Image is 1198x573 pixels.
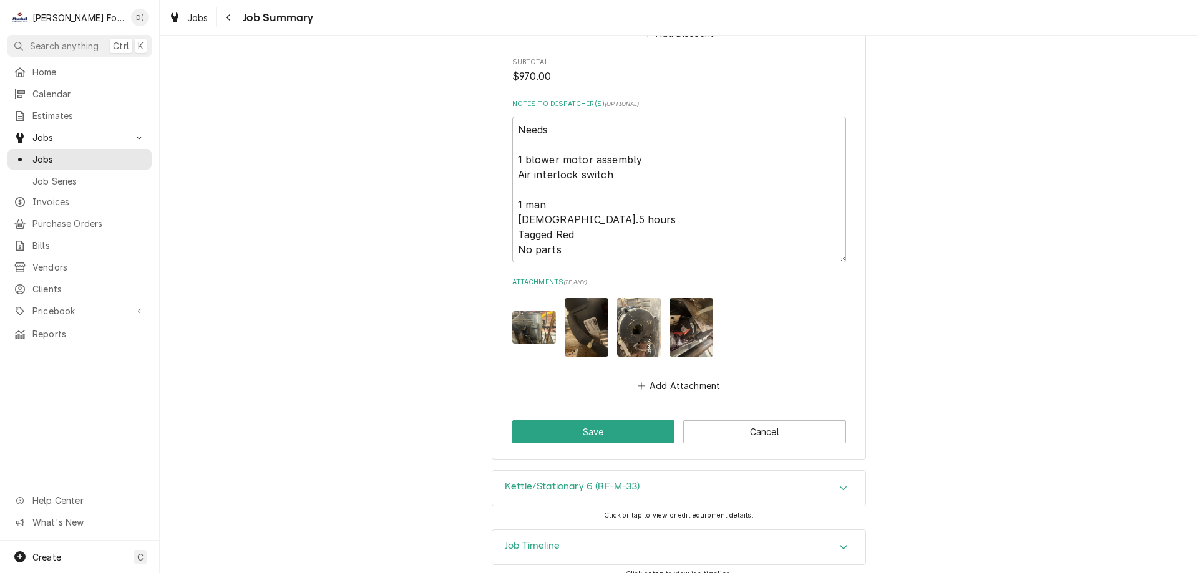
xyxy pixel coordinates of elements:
div: Kettle/Stationary 6 (RF-M-33) [492,470,866,506]
div: Derek Testa (81)'s Avatar [131,9,149,26]
a: Estimates [7,105,152,126]
span: Purchase Orders [32,217,145,230]
img: 5YRlsEmRdGbaL4qMrJEQ [512,311,556,344]
label: Attachments [512,277,846,287]
span: C [137,551,144,564]
span: Estimates [32,109,145,122]
h3: Kettle/Stationary 6 (RF-M-33) [505,481,640,493]
a: Home [7,62,152,82]
div: Attachments [512,277,846,394]
a: Go to Help Center [7,490,152,511]
a: Clients [7,279,152,299]
span: $970.00 [512,70,552,82]
span: ( if any ) [563,279,587,286]
div: Marshall Food Equipment Service's Avatar [11,9,29,26]
span: Reports [32,327,145,340]
a: Go to Jobs [7,127,152,148]
a: Go to What's New [7,512,152,532]
span: Bills [32,239,145,252]
label: Notes to Dispatcher(s) [512,99,846,109]
span: Subtotal [512,57,846,67]
div: Notes to Dispatcher(s) [512,99,846,262]
a: Calendar [7,84,152,104]
button: Add Attachment [635,377,723,394]
button: Accordion Details Expand Trigger [492,471,865,506]
img: DMOHB9SkS1nUoPzO1tsA [617,298,661,356]
button: Search anythingCtrlK [7,35,152,57]
span: Subtotal [512,69,846,84]
span: Job Summary [239,9,314,26]
button: Navigate back [219,7,239,27]
span: K [138,39,144,52]
span: Job Series [32,175,145,188]
span: Click or tap to view or edit equipment details. [604,511,754,519]
span: Search anything [30,39,99,52]
span: Jobs [32,131,127,144]
span: Clients [32,282,145,296]
textarea: Needs 1 blower motor assembly Air interlock switch 1 man [DEMOGRAPHIC_DATA].5 hours Tagged Red No... [512,117,846,262]
div: Accordion Header [492,471,865,506]
button: Save [512,420,675,443]
img: jHAm5QPMScyy9s0d6DNi [565,298,608,356]
span: Pricebook [32,304,127,317]
div: Button Group [512,420,846,443]
a: Invoices [7,191,152,212]
div: Button Group Row [512,420,846,443]
span: Invoices [32,195,145,208]
span: Home [32,65,145,79]
h3: Job Timeline [505,540,560,552]
div: Subtotal [512,57,846,84]
a: Jobs [7,149,152,170]
a: Reports [7,324,152,344]
a: Jobs [163,7,213,28]
span: Jobs [187,11,208,24]
span: ( optional ) [605,100,640,107]
span: Calendar [32,87,145,100]
span: Ctrl [113,39,129,52]
span: Create [32,552,61,562]
div: Accordion Header [492,530,865,565]
a: Vendors [7,257,152,277]
span: Jobs [32,153,145,166]
img: xo6qRttFTVylGGSComD1 [670,298,713,356]
span: Help Center [32,494,144,507]
span: Vendors [32,261,145,274]
a: Job Series [7,171,152,191]
div: Job Timeline [492,529,866,566]
div: [PERSON_NAME] Food Equipment Service [32,11,124,24]
div: M [11,9,29,26]
a: Purchase Orders [7,213,152,234]
button: Accordion Details Expand Trigger [492,530,865,565]
a: Go to Pricebook [7,301,152,321]
button: Cancel [683,420,846,443]
a: Bills [7,235,152,256]
div: D( [131,9,149,26]
span: What's New [32,516,144,529]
